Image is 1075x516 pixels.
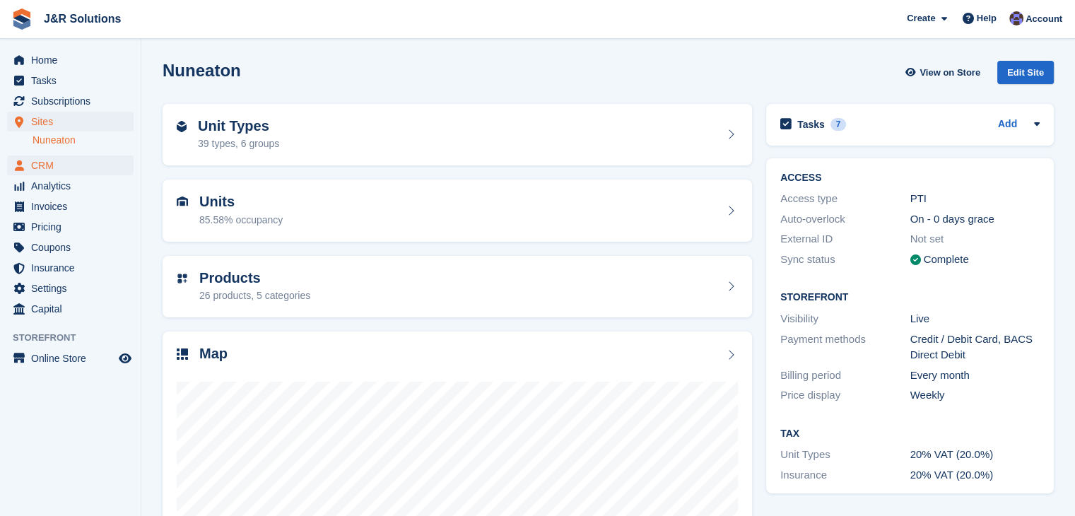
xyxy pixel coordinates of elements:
[31,299,116,319] span: Capital
[780,368,910,384] div: Billing period
[7,50,134,70] a: menu
[7,71,134,90] a: menu
[910,467,1040,483] div: 20% VAT (20.0%)
[31,217,116,237] span: Pricing
[7,217,134,237] a: menu
[163,180,752,242] a: Units 85.58% occupancy
[924,252,969,268] div: Complete
[31,197,116,216] span: Invoices
[830,118,847,131] div: 7
[780,191,910,207] div: Access type
[780,428,1040,440] h2: Tax
[7,238,134,257] a: menu
[997,61,1054,90] a: Edit Site
[7,176,134,196] a: menu
[780,387,910,404] div: Price display
[199,213,283,228] div: 85.58% occupancy
[910,191,1040,207] div: PTI
[33,134,134,147] a: Nuneaton
[31,278,116,298] span: Settings
[7,112,134,131] a: menu
[910,211,1040,228] div: On - 0 days grace
[198,136,279,151] div: 39 types, 6 groups
[31,156,116,175] span: CRM
[910,368,1040,384] div: Every month
[910,332,1040,363] div: Credit / Debit Card, BACS Direct Debit
[31,238,116,257] span: Coupons
[199,288,310,303] div: 26 products, 5 categories
[199,346,228,362] h2: Map
[977,11,997,25] span: Help
[7,299,134,319] a: menu
[997,61,1054,84] div: Edit Site
[199,270,310,286] h2: Products
[780,252,910,268] div: Sync status
[199,194,283,210] h2: Units
[7,348,134,368] a: menu
[163,256,752,318] a: Products 26 products, 5 categories
[13,331,141,345] span: Storefront
[163,61,241,80] h2: Nuneaton
[7,156,134,175] a: menu
[177,121,187,132] img: unit-type-icn-2b2737a686de81e16bb02015468b77c625bbabd49415b5ef34ead5e3b44a266d.svg
[797,118,825,131] h2: Tasks
[31,112,116,131] span: Sites
[780,211,910,228] div: Auto-overlock
[998,117,1017,133] a: Add
[1026,12,1062,26] span: Account
[780,311,910,327] div: Visibility
[31,71,116,90] span: Tasks
[31,91,116,111] span: Subscriptions
[31,176,116,196] span: Analytics
[780,292,1040,303] h2: Storefront
[177,273,188,284] img: custom-product-icn-752c56ca05d30b4aa98f6f15887a0e09747e85b44ffffa43cff429088544963d.svg
[7,258,134,278] a: menu
[7,278,134,298] a: menu
[31,258,116,278] span: Insurance
[1009,11,1023,25] img: Morgan Brown
[31,348,116,368] span: Online Store
[907,11,935,25] span: Create
[177,348,188,360] img: map-icn-33ee37083ee616e46c38cad1a60f524a97daa1e2b2c8c0bc3eb3415660979fc1.svg
[7,91,134,111] a: menu
[177,197,188,206] img: unit-icn-7be61d7bf1b0ce9d3e12c5938cc71ed9869f7b940bace4675aadf7bd6d80202e.svg
[198,118,279,134] h2: Unit Types
[920,66,980,80] span: View on Store
[780,332,910,363] div: Payment methods
[38,7,127,30] a: J&R Solutions
[780,467,910,483] div: Insurance
[7,197,134,216] a: menu
[780,172,1040,184] h2: ACCESS
[910,311,1040,327] div: Live
[780,447,910,463] div: Unit Types
[910,387,1040,404] div: Weekly
[163,104,752,166] a: Unit Types 39 types, 6 groups
[11,8,33,30] img: stora-icon-8386f47178a22dfd0bd8f6a31ec36ba5ce8667c1dd55bd0f319d3a0aa187defe.svg
[910,447,1040,463] div: 20% VAT (20.0%)
[780,231,910,247] div: External ID
[117,350,134,367] a: Preview store
[31,50,116,70] span: Home
[910,231,1040,247] div: Not set
[903,61,986,84] a: View on Store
